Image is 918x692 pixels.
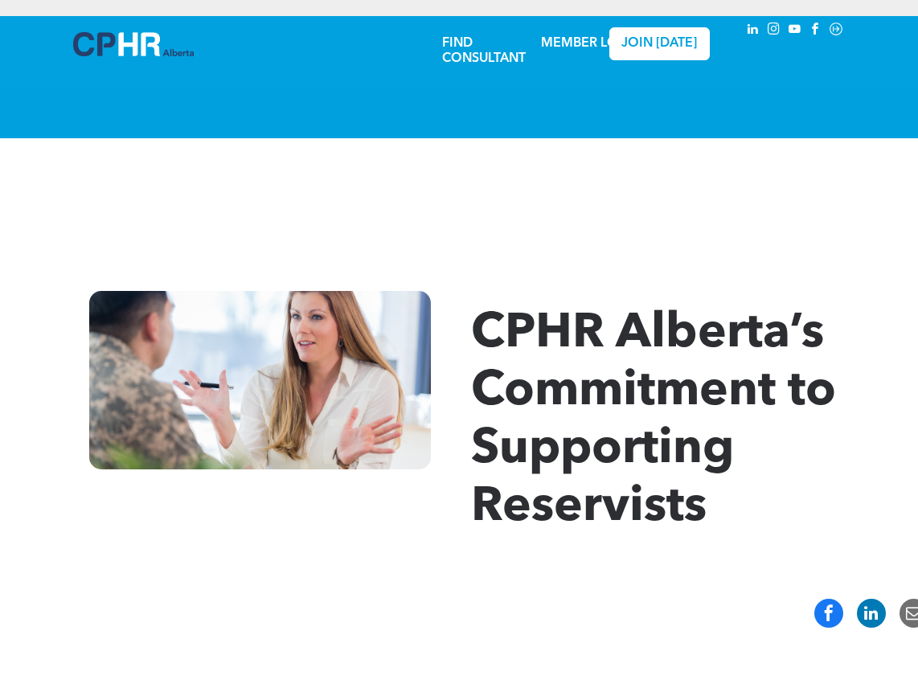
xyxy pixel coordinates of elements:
a: linkedin [744,20,761,42]
a: Social network [827,20,845,42]
a: instagram [764,20,782,42]
a: JOIN [DATE] [609,27,710,60]
a: FIND CONSULTANT [442,37,526,65]
a: facebook [806,20,824,42]
span: JOIN [DATE] [621,36,697,51]
span: CPHR Alberta’s Commitment to Supporting Reservists [471,310,836,532]
a: MEMBER LOGIN [541,37,641,50]
a: youtube [785,20,803,42]
img: A blue and white logo for cp alberta [73,32,194,56]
